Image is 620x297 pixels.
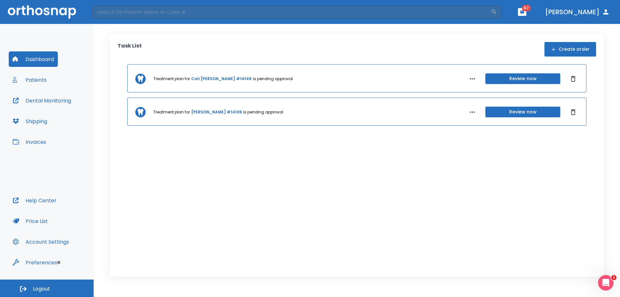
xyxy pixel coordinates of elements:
button: Review now [485,73,560,84]
p: is pending approval [243,109,283,115]
button: Create order [544,42,596,57]
span: 1 [611,275,616,280]
p: Task List [118,42,142,57]
button: Shipping [9,113,51,129]
p: is pending approval [253,76,293,82]
img: Orthosnap [8,5,76,18]
button: Help Center [9,193,60,208]
button: Dental Monitoring [9,93,75,108]
p: Treatment plan for [153,76,190,82]
a: [PERSON_NAME] #14109 [191,109,242,115]
button: Dismiss [568,74,578,84]
button: Preferences [9,255,61,270]
button: Price List [9,213,52,229]
button: [PERSON_NAME] [542,6,612,18]
button: Patients [9,72,50,88]
button: Review now [485,107,560,117]
button: Account Settings [9,234,73,249]
a: Cali [PERSON_NAME] #14149 [191,76,252,82]
span: Logout [33,285,50,292]
button: Dashboard [9,51,58,67]
button: Dismiss [568,107,578,117]
button: Invoices [9,134,50,150]
input: Search by Patient Name or Case # [92,5,491,18]
iframe: Intercom live chat [598,275,614,291]
p: Treatment plan for [153,109,190,115]
div: Tooltip anchor [56,260,62,265]
span: 67 [522,5,531,11]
